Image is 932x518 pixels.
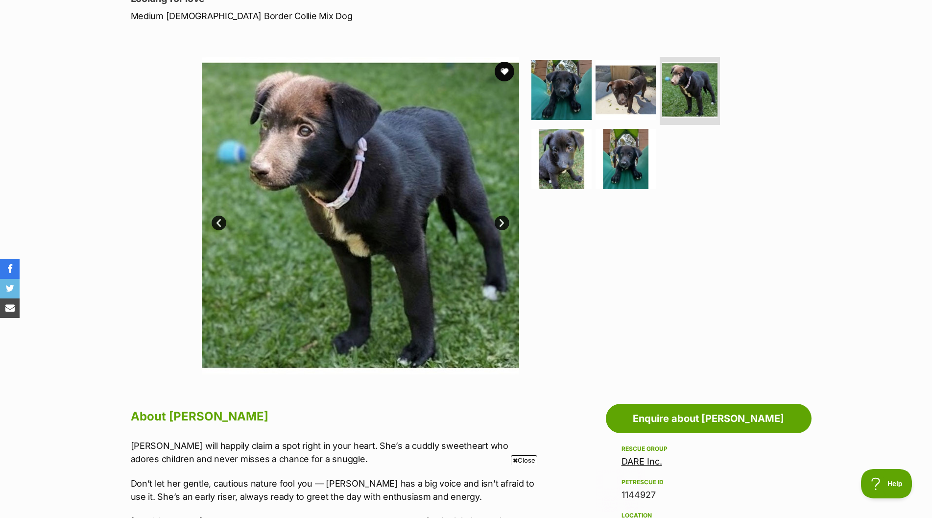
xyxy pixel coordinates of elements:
img: Photo of Mina [596,129,656,189]
img: Photo of Mina [596,60,656,120]
span: Close [511,455,537,465]
h2: About [PERSON_NAME] [131,406,535,427]
iframe: Advertisement [288,469,645,513]
div: Rescue group [621,445,796,453]
iframe: Help Scout Beacon - Open [861,469,912,498]
img: Photo of Mina [531,129,592,189]
a: Prev [212,216,226,230]
p: Medium [DEMOGRAPHIC_DATA] Border Collie Mix Dog [131,9,545,23]
img: https://img.kwcdn.com/product/fancy/4db98f46-aa81-4f4d-8dbe-4eb78f8cefa9.jpg?imageMogr2/strip/siz... [74,62,147,123]
a: DARE Inc. [621,456,662,467]
img: Photo of Mina [202,57,519,374]
div: PetRescue ID [621,478,796,486]
a: Enquire about [PERSON_NAME] [606,404,812,433]
div: 1144927 [621,488,796,502]
p: Don’t let her gentle, cautious nature fool you — [PERSON_NAME] has a big voice and isn’t afraid t... [131,477,535,503]
a: Next [495,216,509,230]
img: Photo of Mina [531,60,592,120]
button: favourite [495,62,514,81]
p: [PERSON_NAME] will happily claim a spot right in your heart. She’s a cuddly sweetheart who adores... [131,439,535,466]
img: Photo of Mina [662,62,717,118]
